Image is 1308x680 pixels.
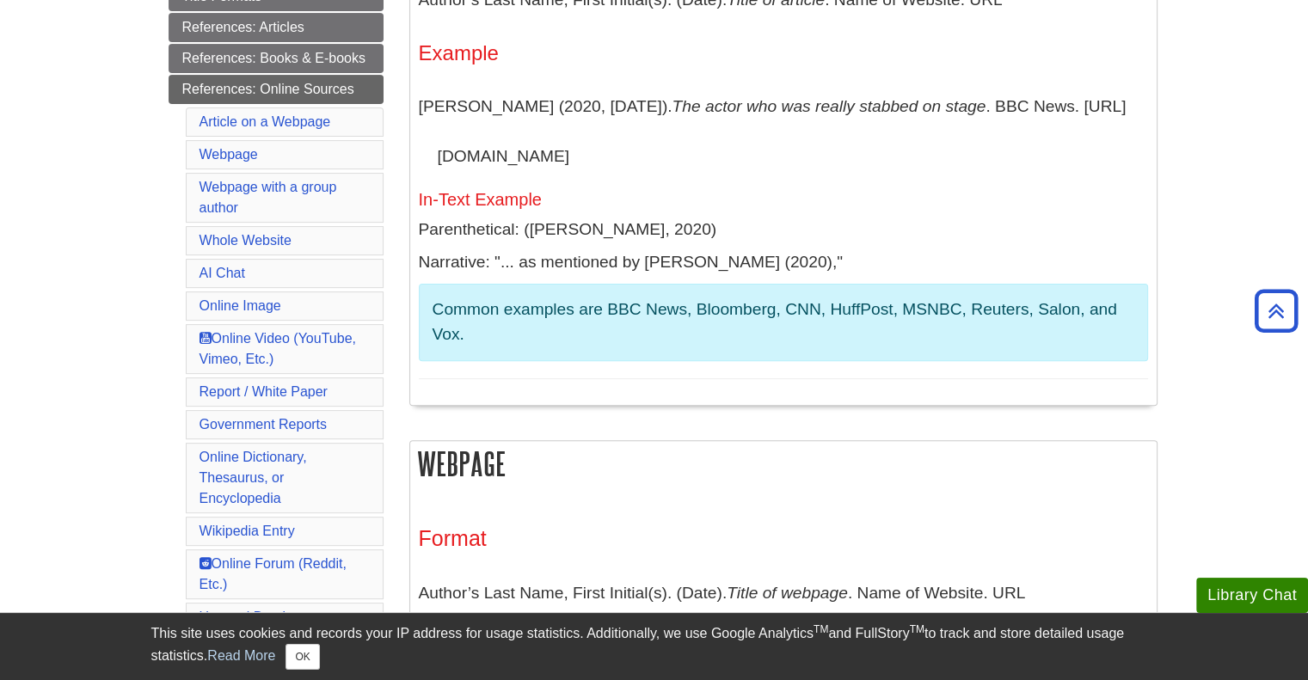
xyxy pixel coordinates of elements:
a: References: Books & E-books [169,44,384,73]
a: Online Dictionary, Thesaurus, or Encyclopedia [200,450,307,505]
a: Online Forum (Reddit, Etc.) [200,556,347,591]
p: Common examples are BBC News, Bloomberg, CNN, HuffPost, MSNBC, Reuters, Salon, and Vox. [433,297,1134,347]
i: Title of webpage [727,584,848,602]
a: Back to Top [1249,299,1304,322]
a: Webpage [200,147,258,162]
p: Narrative: "... as mentioned by [PERSON_NAME] (2020)," [419,250,1148,275]
h2: Webpage [410,441,1157,487]
button: Library Chat [1196,578,1308,613]
a: Report / White Paper [200,384,328,399]
a: Read More [207,648,275,663]
h5: In-Text Example [419,190,1148,209]
p: [PERSON_NAME] (2020, [DATE]). . BBC News. [URL][DOMAIN_NAME] [419,82,1148,181]
a: Online Image [200,298,281,313]
a: Article on a Webpage [200,114,331,129]
a: Webpage with a group author [200,180,337,215]
a: Whole Website [200,233,292,248]
a: Wikipedia Entry [200,524,295,538]
a: Government Reports [200,417,328,432]
a: AI Chat [200,266,245,280]
h4: Example [419,42,1148,64]
a: References: Online Sources [169,75,384,104]
button: Close [286,644,319,670]
a: Online Video (YouTube, Vimeo, Etc.) [200,331,356,366]
div: This site uses cookies and records your IP address for usage statistics. Additionally, we use Goo... [151,623,1158,670]
h3: Format [419,526,1148,551]
i: The actor who was really stabbed on stage [672,97,986,115]
a: References: Articles [169,13,384,42]
sup: TM [910,623,924,635]
sup: TM [814,623,828,635]
p: Parenthetical: ([PERSON_NAME], 2020) [419,217,1148,242]
p: Author’s Last Name, First Initial(s). (Date). . Name of Website. URL [419,568,1148,618]
a: Unusual Databases [200,610,320,624]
